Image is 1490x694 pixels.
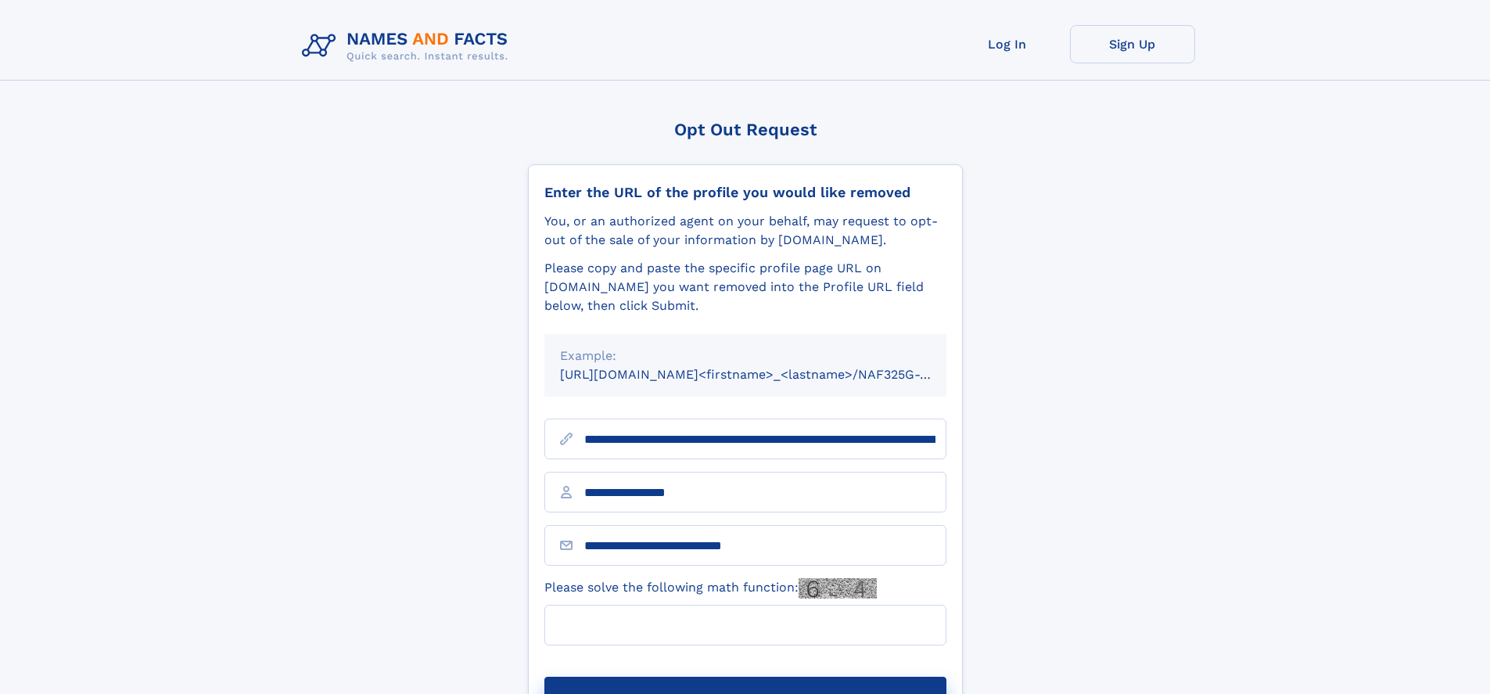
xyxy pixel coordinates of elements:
div: Example: [560,347,931,365]
small: [URL][DOMAIN_NAME]<firstname>_<lastname>/NAF325G-xxxxxxxx [560,367,976,382]
img: Logo Names and Facts [296,25,521,67]
div: Enter the URL of the profile you would like removed [544,184,946,201]
div: Please copy and paste the specific profile page URL on [DOMAIN_NAME] you want removed into the Pr... [544,259,946,315]
div: Opt Out Request [528,120,963,139]
a: Log In [945,25,1070,63]
label: Please solve the following math function: [544,578,877,599]
a: Sign Up [1070,25,1195,63]
div: You, or an authorized agent on your behalf, may request to opt-out of the sale of your informatio... [544,212,946,250]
